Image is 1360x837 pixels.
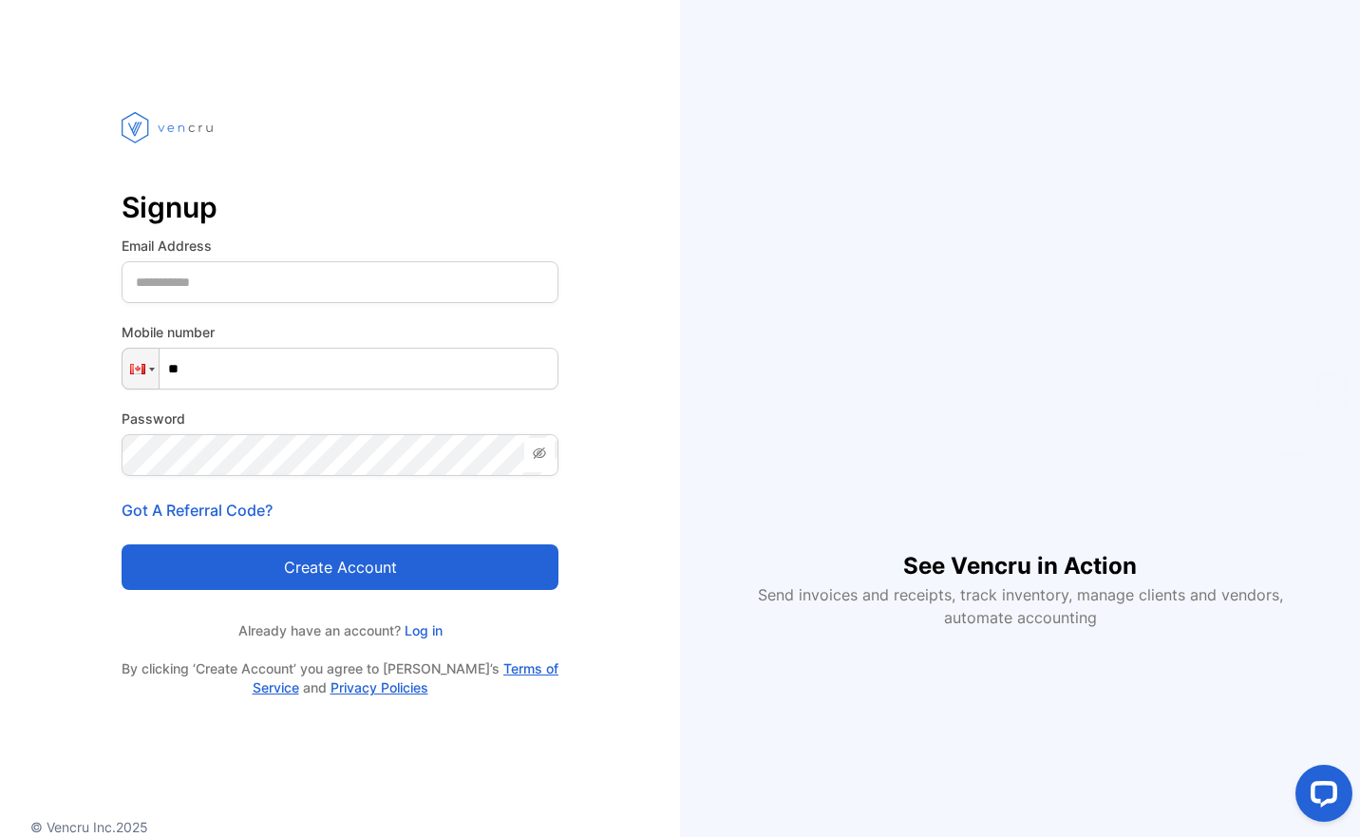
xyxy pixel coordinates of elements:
p: Send invoices and receipts, track inventory, manage clients and vendors, automate accounting [746,583,1294,629]
label: Password [122,409,558,428]
p: Signup [122,184,558,230]
iframe: LiveChat chat widget [1280,757,1360,837]
p: By clicking ‘Create Account’ you agree to [PERSON_NAME]’s and [122,659,558,697]
label: Mobile number [122,322,558,342]
label: Email Address [122,236,558,256]
img: vencru logo [122,76,217,179]
div: Canada: + 1 [123,349,159,389]
p: Got A Referral Code? [122,499,558,522]
p: Already have an account? [122,620,558,640]
button: Create account [122,544,558,590]
h1: See Vencru in Action [903,519,1137,583]
a: Log in [401,622,443,638]
a: Privacy Policies [331,679,428,695]
iframe: YouTube video player [748,209,1293,519]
